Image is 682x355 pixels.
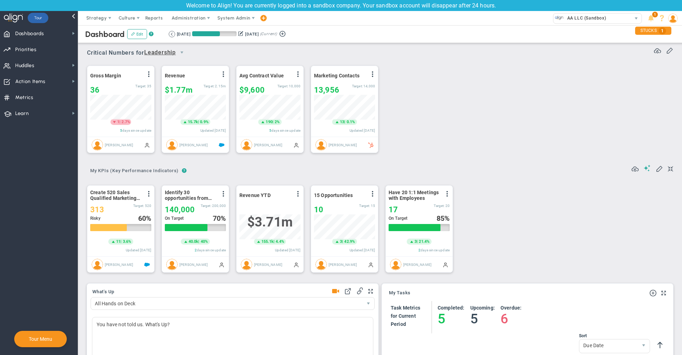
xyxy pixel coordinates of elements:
[126,248,151,252] span: Updated [DATE]
[470,311,495,327] h4: 5
[15,106,29,121] span: Learn
[217,15,250,21] span: System Admin
[105,262,133,266] span: [PERSON_NAME]
[15,26,44,41] span: Dashboards
[666,47,673,54] span: Edit or Add Critical Numbers
[438,311,465,327] h4: 5
[144,262,150,267] span: Salesforce Enabled<br ></span>Sandbox: Quarterly Leads and Opportunities
[445,204,450,208] span: 20
[172,15,205,21] span: Administration
[277,84,288,88] span: Target:
[254,262,282,266] span: [PERSON_NAME]
[166,139,178,151] img: Tom Johnson
[165,205,195,214] span: 140,000
[138,214,146,223] span: 60
[92,289,114,294] span: What's Up
[204,84,214,88] span: Target:
[417,239,418,244] span: |
[389,190,440,201] span: Have 20 1:1 Meetings with Employees
[105,143,133,147] span: [PERSON_NAME]
[144,48,176,57] span: Leadership
[92,139,103,151] img: Jane Wilson
[122,129,151,132] span: days since update
[275,120,280,124] span: 2%
[342,239,343,244] span: |
[90,205,104,214] span: 313
[90,86,99,94] span: 36
[192,31,237,36] div: Period Progress: 62% Day 57 of 91 with 34 remaining.
[274,239,275,244] span: |
[314,86,339,94] span: 13,956
[389,216,407,221] span: On Target
[437,214,444,223] span: 85
[145,204,151,208] span: 520
[15,42,37,57] span: Priorities
[656,165,663,172] span: Edit My KPIs
[644,165,651,171] span: Suggestions (AI Feature)
[470,305,495,311] h4: Upcoming:
[247,214,293,230] span: $3,707,282
[188,119,198,125] span: 15.7k
[434,204,444,208] span: Target:
[579,339,638,351] span: Due Date
[391,305,420,311] h4: Task Metrics
[359,204,370,208] span: Target:
[198,239,199,244] span: |
[27,336,54,342] button: Tour Menu
[176,47,188,59] span: select
[213,214,226,222] div: %
[90,216,101,221] span: Risky
[371,204,375,208] span: 15
[169,31,175,37] button: Go to previous period
[344,239,355,244] span: 42.9%
[215,84,226,88] span: 2,154,350
[198,120,199,124] span: |
[127,29,147,39] button: Edit
[254,143,282,147] span: [PERSON_NAME]
[90,73,121,78] span: Gross Margin
[659,27,666,34] span: 1
[116,239,120,245] span: 11
[133,204,144,208] span: Target:
[421,248,450,252] span: days since update
[654,46,661,53] span: Refresh Data
[165,86,193,94] span: $1,774,039
[391,313,416,319] span: for Current
[340,119,344,125] span: 13
[329,143,357,147] span: [PERSON_NAME]
[564,13,606,23] span: AA LLC (Sandbox)
[87,47,190,60] span: Critical Numbers for
[329,262,357,266] span: [PERSON_NAME]
[368,262,374,267] span: Manually Updated
[189,239,199,245] span: 40.0k
[350,248,375,252] span: Updated [DATE]
[86,15,107,21] span: Strategy
[656,11,667,25] li: Help & Frequently Asked Questions (FAQ)
[389,205,398,214] span: 17
[340,239,342,245] span: 3
[212,204,226,208] span: 200,000
[272,120,274,124] span: |
[200,120,209,124] span: 0.9%
[314,192,353,198] span: 15 Opportunities
[363,84,375,88] span: 14,000
[166,259,178,270] img: Alex Abramson
[315,139,327,151] img: Jane Wilson
[403,262,432,266] span: [PERSON_NAME]
[344,120,345,124] span: |
[443,262,448,267] span: Manually Updated
[389,290,411,295] span: My Tasks
[219,142,224,148] span: Salesforce Enabled<br ></span>Sandbox: Quarterly Revenue
[347,120,355,124] span: 0.1%
[631,13,642,23] span: select
[138,214,152,222] div: %
[179,262,208,266] span: [PERSON_NAME]
[121,120,130,124] span: 2.7%
[352,84,363,88] span: Target:
[142,11,167,25] span: Reports
[390,259,401,270] img: Alex Abramson
[119,15,135,21] span: Culture
[177,31,190,37] div: [DATE]
[91,297,362,310] span: All Hands on Deck
[241,139,252,151] img: Katie Williams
